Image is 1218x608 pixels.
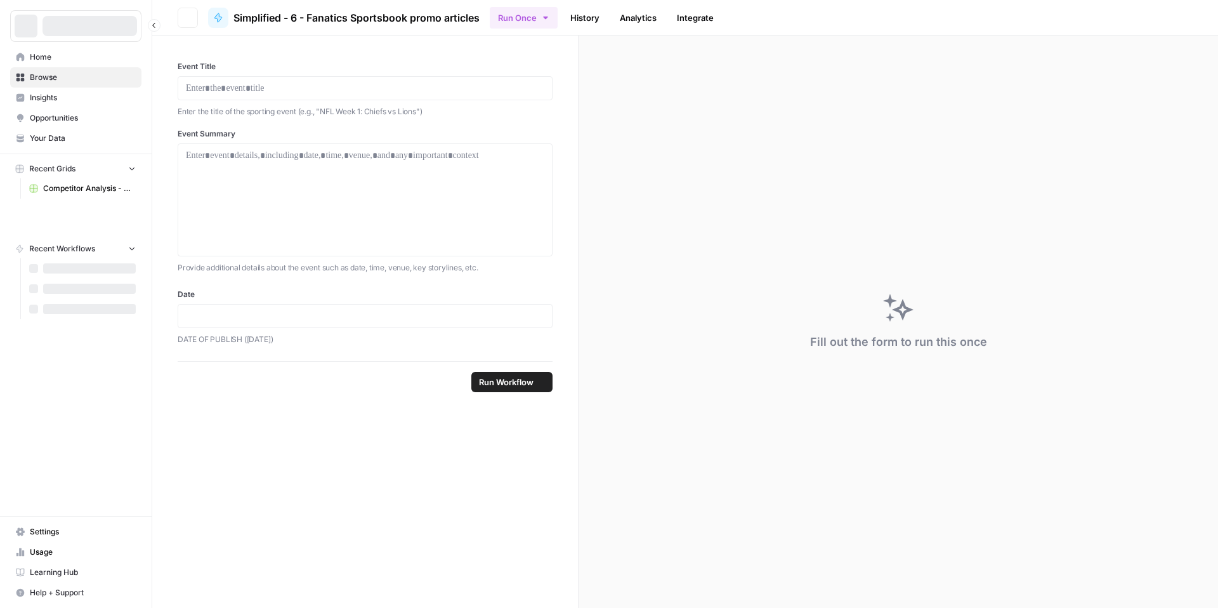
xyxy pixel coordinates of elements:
div: Fill out the form to run this once [810,333,987,351]
a: Integrate [669,8,721,28]
label: Event Title [178,61,553,72]
a: Learning Hub [10,562,141,583]
span: Browse [30,72,136,83]
a: Competitor Analysis - URL Specific Grid [23,178,141,199]
span: Settings [30,526,136,538]
a: Browse [10,67,141,88]
a: Settings [10,522,141,542]
button: Recent Workflows [10,239,141,258]
a: Usage [10,542,141,562]
button: Help + Support [10,583,141,603]
button: Run Workflow [471,372,553,392]
a: Home [10,47,141,67]
span: Home [30,51,136,63]
span: Insights [30,92,136,103]
p: DATE OF PUBLISH ([DATE]) [178,333,553,346]
span: Opportunities [30,112,136,124]
a: Your Data [10,128,141,149]
span: Help + Support [30,587,136,598]
span: Simplified - 6 - Fanatics Sportsbook promo articles [233,10,480,25]
p: Enter the title of the sporting event (e.g., "NFL Week 1: Chiefs vs Lions") [178,105,553,118]
a: Simplified - 6 - Fanatics Sportsbook promo articles [208,8,480,28]
button: Run Once [490,7,558,29]
span: Recent Grids [29,163,75,175]
span: Learning Hub [30,567,136,578]
span: Competitor Analysis - URL Specific Grid [43,183,136,194]
a: Opportunities [10,108,141,128]
span: Recent Workflows [29,243,95,254]
button: Recent Grids [10,159,141,178]
span: Your Data [30,133,136,144]
a: Insights [10,88,141,108]
label: Event Summary [178,128,553,140]
span: Usage [30,546,136,558]
span: Run Workflow [479,376,534,388]
a: History [563,8,607,28]
a: Analytics [612,8,664,28]
p: Provide additional details about the event such as date, time, venue, key storylines, etc. [178,261,553,274]
label: Date [178,289,553,300]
